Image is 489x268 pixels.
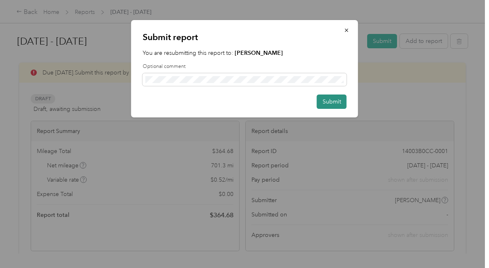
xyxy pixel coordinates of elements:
label: Optional comment [143,63,347,70]
button: Submit [317,95,347,109]
strong: [PERSON_NAME] [235,50,283,56]
p: You are resubmitting this report to: [143,49,347,57]
iframe: Everlance-gr Chat Button Frame [443,222,489,268]
p: Submit report [143,32,347,43]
